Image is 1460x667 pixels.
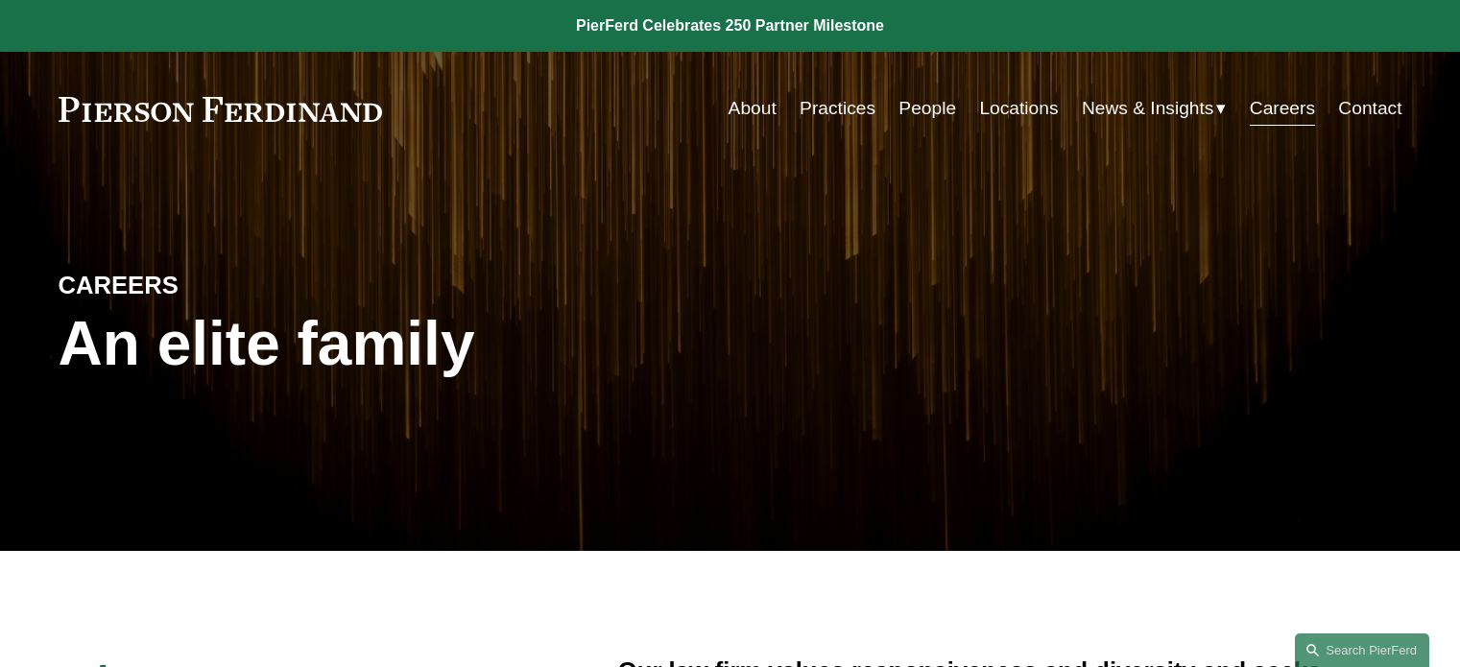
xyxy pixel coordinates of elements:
h1: An elite family [59,309,730,379]
a: folder dropdown [1082,90,1227,127]
a: Careers [1250,90,1315,127]
a: Locations [979,90,1058,127]
span: News & Insights [1082,92,1214,126]
a: People [898,90,956,127]
a: Search this site [1295,633,1429,667]
h4: CAREERS [59,270,395,300]
a: About [729,90,777,127]
a: Contact [1338,90,1401,127]
a: Practices [800,90,875,127]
